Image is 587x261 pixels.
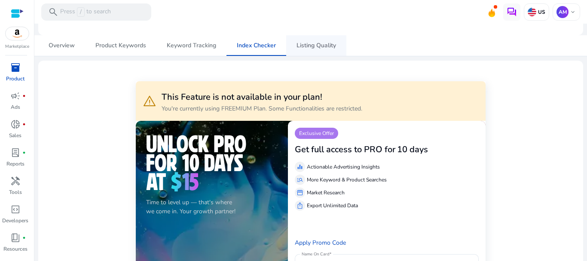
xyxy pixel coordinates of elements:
[307,176,387,184] p: More Keyword & Product Searches
[3,245,28,253] p: Resources
[528,8,536,16] img: us.svg
[307,163,380,171] p: Actionable Advertising Insights
[297,176,303,183] span: manage_search
[143,94,156,108] span: warning
[397,144,428,155] h3: 10 days
[162,104,362,113] p: You're currently using FREEMIUM Plan. Some Functionalities are restricted.
[536,9,545,15] p: US
[569,9,576,15] span: keyboard_arrow_down
[60,7,111,17] p: Press to search
[11,103,20,111] p: Ads
[22,151,26,154] span: fiber_manual_record
[22,123,26,126] span: fiber_manual_record
[6,160,24,168] p: Reports
[9,132,21,139] p: Sales
[146,198,278,216] p: Time to level up — that's where we come in. Your growth partner!
[10,62,21,73] span: inventory_2
[167,43,216,49] span: Keyword Tracking
[556,6,569,18] p: AM
[22,236,26,240] span: fiber_manual_record
[297,202,303,209] span: ios_share
[295,239,346,247] a: Apply Promo Code
[10,119,21,129] span: donut_small
[10,176,21,186] span: handyman
[9,188,22,196] p: Tools
[297,163,303,170] span: equalizer
[297,43,336,49] span: Listing Quality
[162,92,362,102] h3: This Feature is not available in your plan!
[10,204,21,215] span: code_blocks
[95,43,146,49] span: Product Keywords
[295,144,395,155] h3: Get full access to PRO for
[10,233,21,243] span: book_4
[10,91,21,101] span: campaign
[237,43,276,49] span: Index Checker
[302,252,329,258] mat-label: Name On Card
[6,27,29,40] img: amazon.svg
[307,189,345,197] p: Market Research
[307,202,358,209] p: Export Unlimited Data
[77,7,85,17] span: /
[2,217,28,224] p: Developers
[6,75,24,83] p: Product
[48,7,58,17] span: search
[49,43,75,49] span: Overview
[22,94,26,98] span: fiber_manual_record
[5,43,29,50] p: Marketplace
[10,147,21,158] span: lab_profile
[295,128,338,139] p: Exclusive Offer
[297,189,303,196] span: storefront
